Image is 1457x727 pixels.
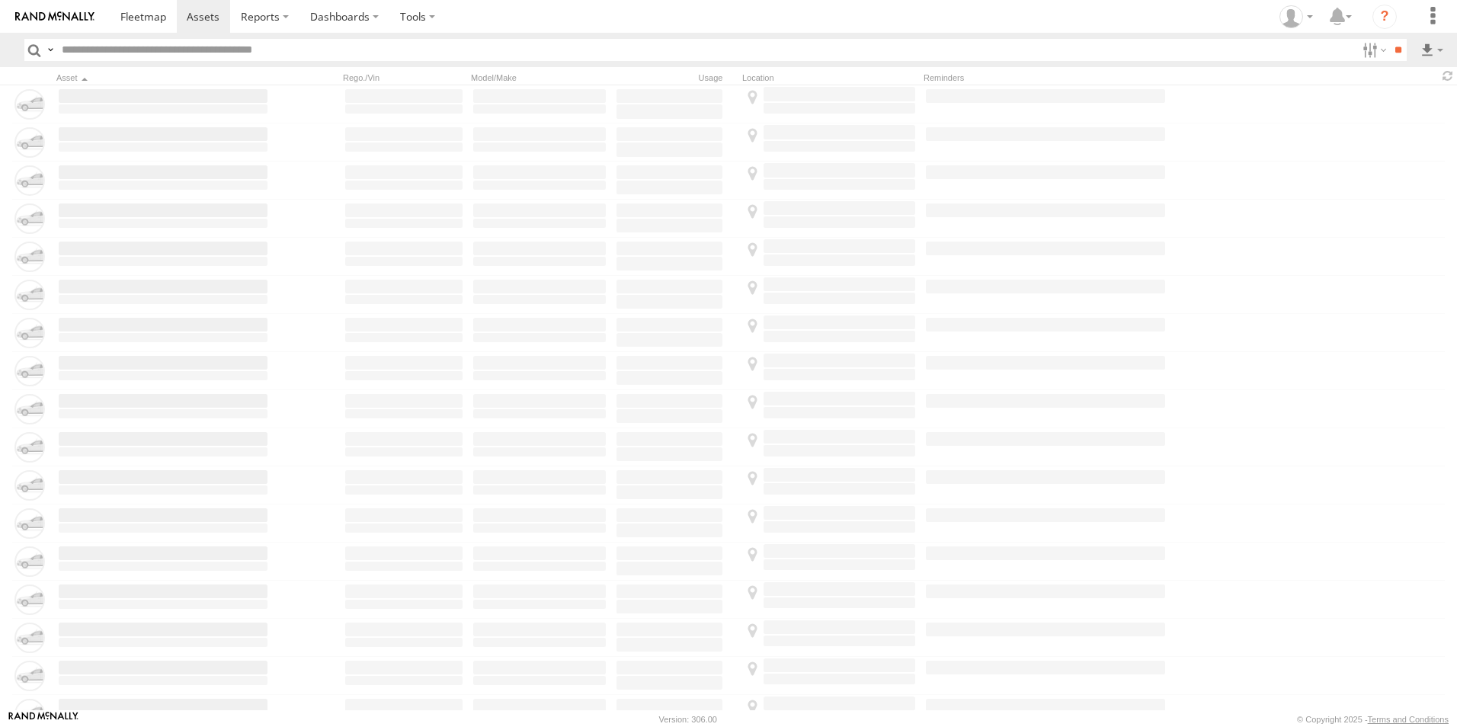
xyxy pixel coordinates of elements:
[8,712,78,727] a: Visit our Website
[44,39,56,61] label: Search Query
[471,72,608,83] div: Model/Make
[1372,5,1397,29] i: ?
[1274,5,1318,28] div: Darren Ward
[56,72,270,83] div: Click to Sort
[1439,69,1457,83] span: Refresh
[614,72,736,83] div: Usage
[924,72,1167,83] div: Reminders
[742,72,917,83] div: Location
[1368,715,1449,724] a: Terms and Conditions
[1356,39,1389,61] label: Search Filter Options
[1419,39,1445,61] label: Export results as...
[1297,715,1449,724] div: © Copyright 2025 -
[659,715,717,724] div: Version: 306.00
[343,72,465,83] div: Rego./Vin
[15,11,94,22] img: rand-logo.svg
